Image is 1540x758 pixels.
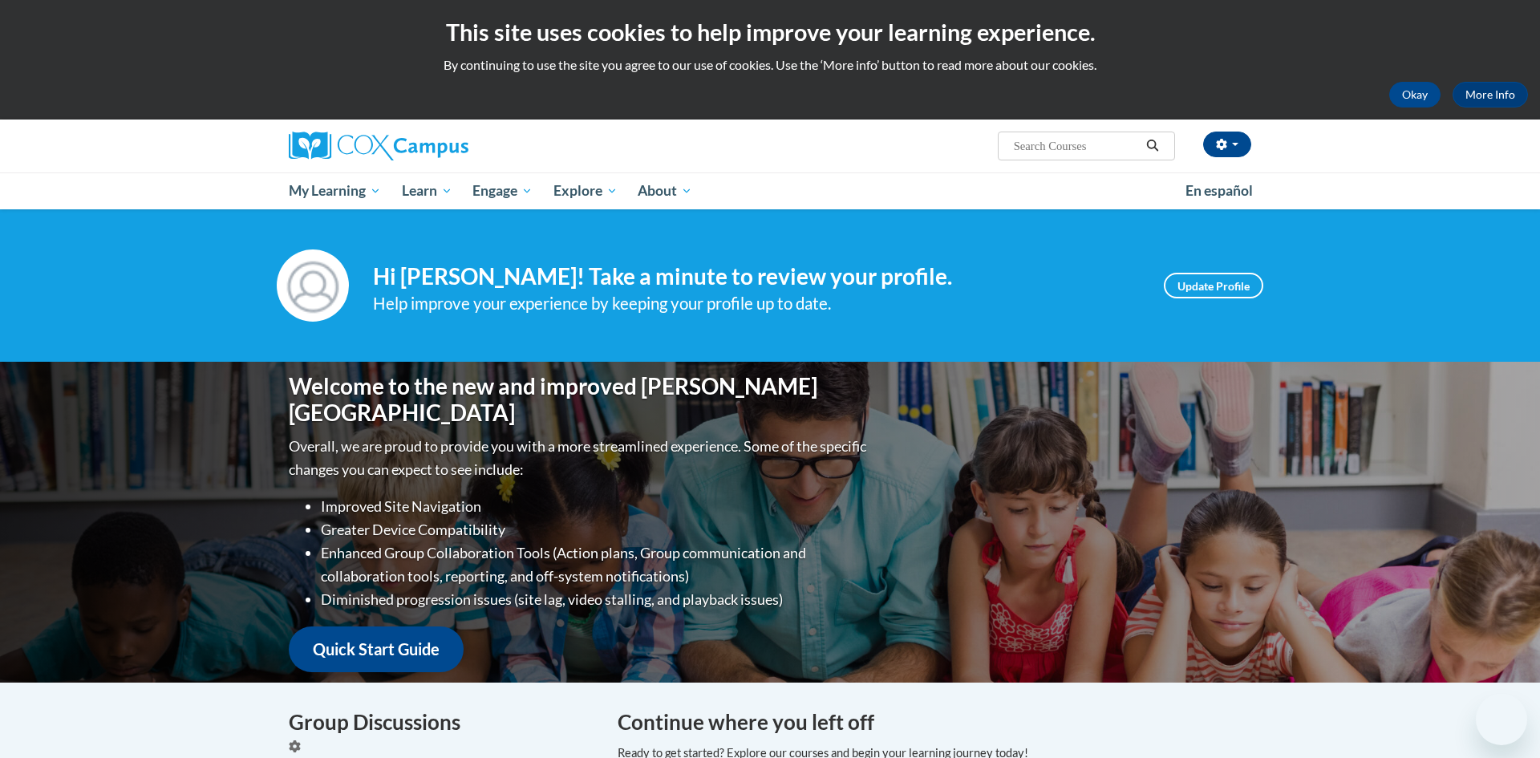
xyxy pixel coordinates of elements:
h4: Hi [PERSON_NAME]! Take a minute to review your profile. [373,263,1140,290]
h1: Welcome to the new and improved [PERSON_NAME][GEOGRAPHIC_DATA] [289,373,870,427]
a: Update Profile [1164,273,1263,298]
iframe: Button to launch messaging window [1476,694,1527,745]
a: My Learning [278,172,391,209]
input: Search Courses [1012,136,1141,156]
div: Main menu [265,172,1275,209]
span: En español [1185,182,1253,199]
span: About [638,181,692,201]
a: About [628,172,703,209]
span: Explore [553,181,618,201]
p: Overall, we are proud to provide you with a more streamlined experience. Some of the specific cha... [289,435,870,481]
button: Okay [1389,82,1441,107]
img: Cox Campus [289,132,468,160]
h2: This site uses cookies to help improve your learning experience. [12,16,1528,48]
h4: Group Discussions [289,707,594,738]
span: Engage [472,181,533,201]
p: By continuing to use the site you agree to our use of cookies. Use the ‘More info’ button to read... [12,56,1528,74]
div: Help improve your experience by keeping your profile up to date. [373,290,1140,317]
span: My Learning [289,181,381,201]
li: Greater Device Compatibility [321,518,870,541]
a: Cox Campus [289,132,594,160]
a: En español [1175,174,1263,208]
button: Account Settings [1203,132,1251,157]
img: Profile Image [277,249,349,322]
span: Learn [402,181,452,201]
li: Improved Site Navigation [321,495,870,518]
a: More Info [1453,82,1528,107]
a: Quick Start Guide [289,626,464,672]
h4: Continue where you left off [618,707,1251,738]
a: Engage [462,172,543,209]
li: Enhanced Group Collaboration Tools (Action plans, Group communication and collaboration tools, re... [321,541,870,588]
a: Learn [391,172,463,209]
a: Explore [543,172,628,209]
li: Diminished progression issues (site lag, video stalling, and playback issues) [321,588,870,611]
button: Search [1141,136,1165,156]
